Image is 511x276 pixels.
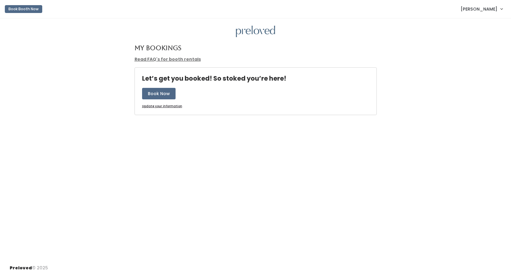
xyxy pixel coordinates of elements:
[455,2,509,15] a: [PERSON_NAME]
[142,75,286,82] h4: Let’s get you booked! So stoked you’re here!
[236,26,275,37] img: preloved logo
[461,6,497,12] span: [PERSON_NAME]
[135,44,181,51] h4: My Bookings
[5,2,42,16] a: Book Booth Now
[10,260,48,271] div: © 2025
[142,88,176,99] button: Book Now
[142,104,182,109] a: Update your information
[142,104,182,108] u: Update your information
[10,265,32,271] span: Preloved
[135,56,201,62] a: Read FAQ's for booth rentals
[5,5,42,13] button: Book Booth Now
